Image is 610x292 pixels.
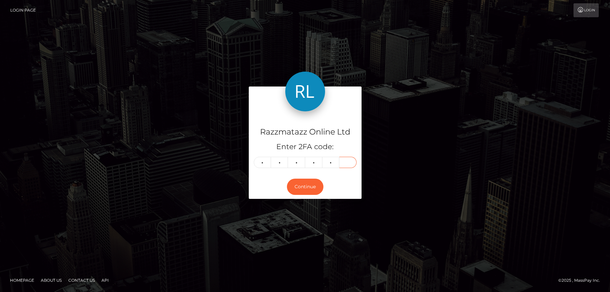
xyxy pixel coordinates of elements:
[38,275,64,285] a: About Us
[254,142,357,152] h5: Enter 2FA code:
[287,179,323,195] button: Continue
[10,3,36,17] a: Login Page
[558,277,605,284] div: © 2025 , MassPay Inc.
[285,72,325,111] img: Razzmatazz Online Ltd
[99,275,111,285] a: API
[66,275,98,285] a: Contact Us
[574,3,599,17] a: Login
[7,275,37,285] a: Homepage
[254,126,357,138] h4: Razzmatazz Online Ltd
